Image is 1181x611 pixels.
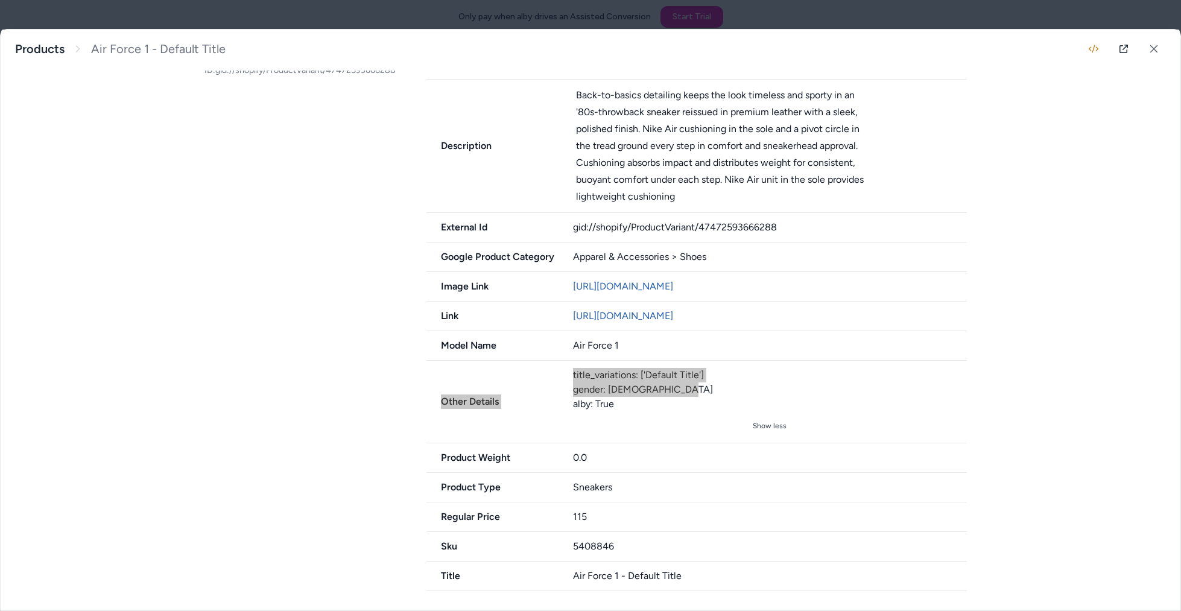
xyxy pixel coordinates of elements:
[573,510,967,524] div: 115
[15,42,226,57] nav: breadcrumb
[91,42,226,57] span: Air Force 1 - Default Title
[426,510,559,524] span: Regular Price
[573,310,673,321] a: [URL][DOMAIN_NAME]
[573,338,967,353] div: Air Force 1
[426,139,562,153] span: Description
[573,569,967,583] div: Air Force 1 - Default Title
[426,451,559,465] span: Product Weight
[426,394,559,409] span: Other Details
[573,368,967,411] div: title_variations: ['Default Title'] gender: [DEMOGRAPHIC_DATA] alby: True
[573,280,673,292] a: [URL][DOMAIN_NAME]
[573,250,967,264] div: Apparel & Accessories > Shoes
[426,569,559,583] span: Title
[426,220,559,235] span: External Id
[573,220,967,235] div: gid://shopify/ProductVariant/47472593666288
[426,539,559,554] span: Sku
[573,539,967,554] div: 5408846
[15,42,65,57] a: Products
[573,480,967,495] div: Sneakers
[426,480,559,495] span: Product Type
[576,87,869,205] div: Back-to-basics detailing keeps the look timeless and sporty in an '80s-throwback sneaker reissued...
[426,338,559,353] span: Model Name
[426,279,559,294] span: Image Link
[426,309,559,323] span: Link
[573,451,967,465] div: 0.0
[426,250,559,264] span: Google Product Category
[573,416,967,435] button: Show less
